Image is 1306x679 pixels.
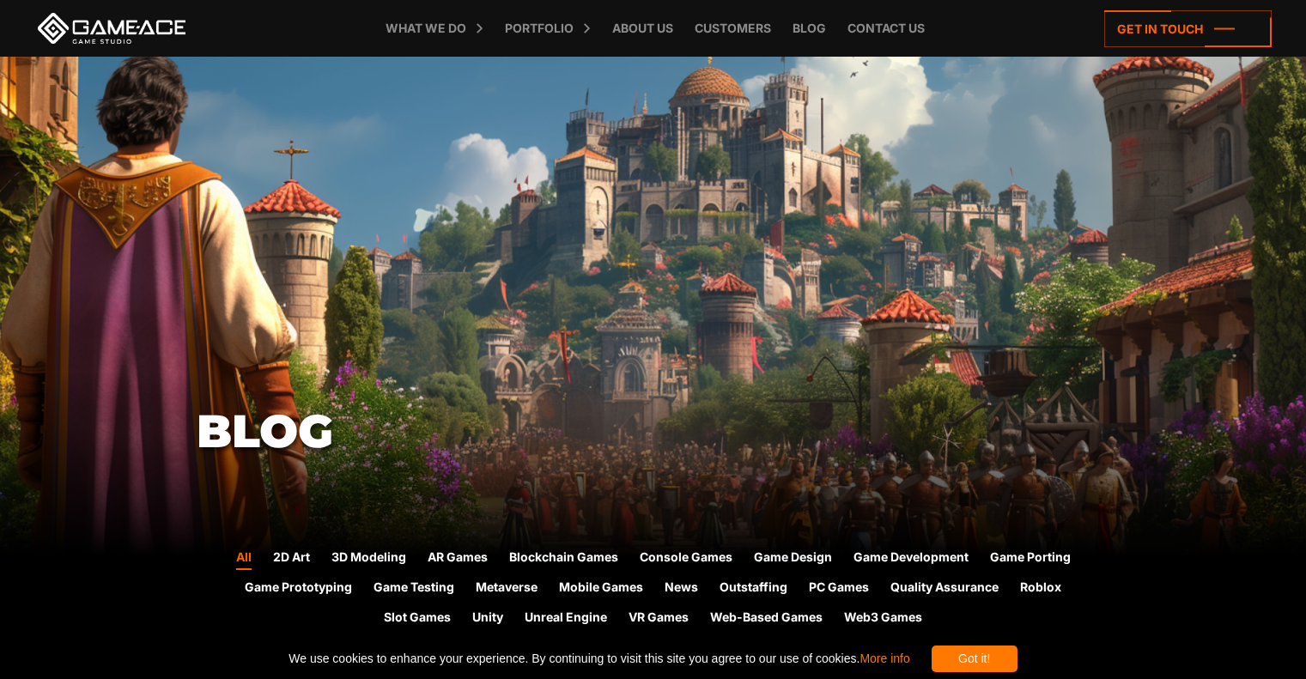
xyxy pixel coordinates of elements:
[990,548,1071,570] a: Game Porting
[665,578,698,600] a: News
[853,548,969,570] a: Game Development
[428,548,488,570] a: AR Games
[1104,10,1272,47] a: Get in touch
[640,548,732,570] a: Console Games
[245,578,352,600] a: Game Prototyping
[289,646,909,672] span: We use cookies to enhance your experience. By continuing to visit this site you agree to our use ...
[860,652,909,665] a: More info
[844,608,922,630] a: Web3 Games
[331,548,406,570] a: 3D Modeling
[273,548,310,570] a: 2D Art
[629,608,689,630] a: VR Games
[932,646,1017,672] div: Got it!
[710,608,823,630] a: Web-Based Games
[559,578,643,600] a: Mobile Games
[754,548,832,570] a: Game Design
[197,406,1111,457] h1: Blog
[472,608,503,630] a: Unity
[809,578,869,600] a: PC Games
[525,608,607,630] a: Unreal Engine
[890,578,999,600] a: Quality Assurance
[476,578,538,600] a: Metaverse
[720,578,787,600] a: Outstaffing
[384,608,451,630] a: Slot Games
[236,548,252,570] a: All
[509,548,618,570] a: Blockchain Games
[1020,578,1061,600] a: Roblox
[374,578,454,600] a: Game Testing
